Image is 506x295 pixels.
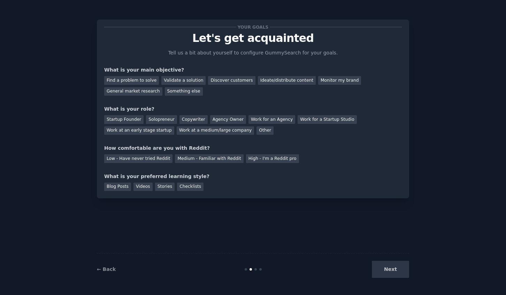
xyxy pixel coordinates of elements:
[104,115,144,124] div: Startup Founder
[248,115,295,124] div: Work for an Agency
[236,23,270,31] span: Your goals
[155,183,175,191] div: Stories
[318,76,361,85] div: Monitor my brand
[146,115,177,124] div: Solopreneur
[177,126,254,135] div: Work at a medium/large company
[104,87,162,96] div: General market research
[256,126,274,135] div: Other
[97,266,116,272] a: ← Back
[104,145,402,152] div: How comfortable are you with Reddit?
[258,76,316,85] div: Ideate/distribute content
[104,126,174,135] div: Work at an early stage startup
[104,154,172,163] div: Low - Have never tried Reddit
[179,115,208,124] div: Copywriter
[210,115,246,124] div: Agency Owner
[104,66,402,74] div: What is your main objective?
[161,76,206,85] div: Validate a solution
[104,105,402,113] div: What is your role?
[104,173,402,180] div: What is your preferred learning style?
[165,49,341,57] p: Tell us a bit about yourself to configure GummySearch for your goals.
[165,87,203,96] div: Something else
[133,183,153,191] div: Videos
[175,154,243,163] div: Medium - Familiar with Reddit
[104,76,159,85] div: Find a problem to solve
[104,183,131,191] div: Blog Posts
[177,183,204,191] div: Checklists
[208,76,255,85] div: Discover customers
[104,32,402,44] p: Let's get acquainted
[246,154,299,163] div: High - I'm a Reddit pro
[298,115,356,124] div: Work for a Startup Studio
